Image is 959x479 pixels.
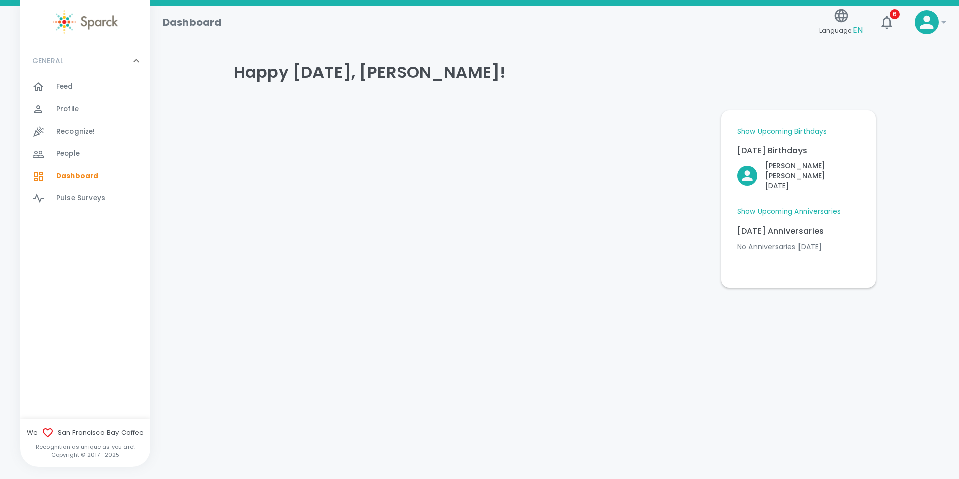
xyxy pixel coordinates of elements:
[853,24,863,36] span: EN
[234,62,876,82] h4: Happy [DATE], [PERSON_NAME]!
[20,443,150,451] p: Recognition as unique as you are!
[56,104,79,114] span: Profile
[20,427,150,439] span: We San Francisco Bay Coffee
[32,56,63,66] p: GENERAL
[20,76,150,213] div: GENERAL
[765,161,860,181] p: [PERSON_NAME] [PERSON_NAME]
[875,10,899,34] button: 6
[20,10,150,34] a: Sparck logo
[56,127,95,137] span: Recognize!
[20,451,150,459] p: Copyright © 2017 - 2025
[20,165,150,187] a: Dashboard
[163,14,221,30] h1: Dashboard
[56,149,80,159] span: People
[20,76,150,98] a: Feed
[737,145,860,157] p: [DATE] Birthdays
[765,181,860,191] p: [DATE]
[20,143,150,165] a: People
[20,98,150,121] a: Profile
[815,5,867,40] button: Language:EN
[20,46,150,76] div: GENERAL
[737,127,827,137] a: Show Upcoming Birthdays
[20,187,150,209] a: Pulse Surveys
[56,82,73,92] span: Feed
[56,193,105,203] span: Pulse Surveys
[819,24,863,37] span: Language:
[20,121,150,143] a: Recognize!
[737,225,860,237] p: [DATE] Anniversaries
[737,207,841,217] a: Show Upcoming Anniversaries
[729,153,860,191] div: Click to Recognize!
[56,171,98,181] span: Dashboard
[737,161,860,191] button: Click to Recognize!
[890,9,900,19] span: 6
[53,10,118,34] img: Sparck logo
[737,242,860,252] p: No Anniversaries [DATE]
